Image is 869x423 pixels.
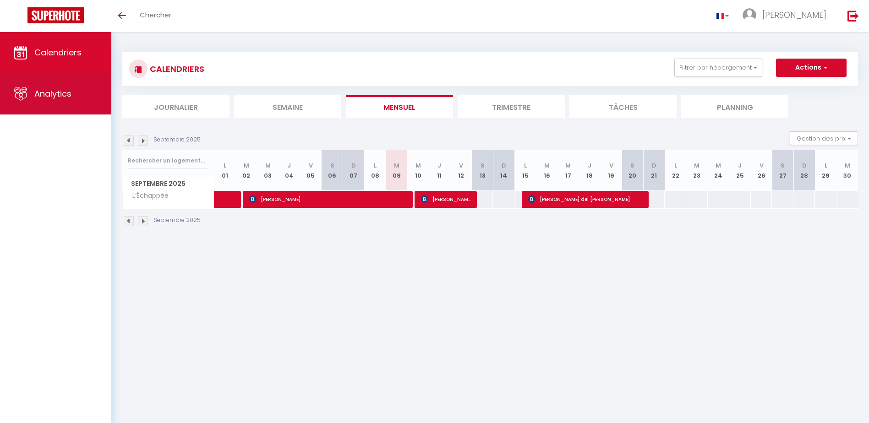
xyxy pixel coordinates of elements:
th: 07 [343,150,365,191]
th: 16 [536,150,557,191]
abbr: D [652,161,656,170]
abbr: S [330,161,334,170]
abbr: L [374,161,377,170]
th: 03 [257,150,279,191]
th: 01 [214,150,236,191]
abbr: M [244,161,249,170]
th: 12 [450,150,472,191]
abbr: J [588,161,591,170]
abbr: L [674,161,677,170]
th: 13 [472,150,493,191]
abbr: M [845,161,850,170]
th: 14 [493,150,514,191]
span: Chercher [140,10,171,20]
abbr: M [265,161,271,170]
li: Trimestre [458,95,565,118]
img: ... [743,8,756,22]
span: [PERSON_NAME] [249,190,407,208]
th: 20 [622,150,644,191]
th: 18 [579,150,601,191]
th: 04 [279,150,300,191]
button: Gestion des prix [790,131,858,145]
th: 09 [386,150,407,191]
li: Tâches [569,95,677,118]
span: [PERSON_NAME] [421,190,471,208]
th: 24 [708,150,729,191]
th: 17 [557,150,579,191]
th: 21 [643,150,665,191]
th: 25 [729,150,751,191]
input: Rechercher un logement... [128,152,209,169]
abbr: V [760,161,764,170]
button: Filtrer par hébergement [674,59,762,77]
abbr: M [565,161,571,170]
th: 26 [751,150,772,191]
abbr: M [694,161,700,170]
abbr: J [287,161,291,170]
abbr: S [630,161,634,170]
th: 10 [407,150,429,191]
abbr: L [825,161,827,170]
th: 02 [235,150,257,191]
th: 28 [793,150,815,191]
img: Super Booking [27,7,84,23]
li: Planning [681,95,788,118]
abbr: L [524,161,527,170]
span: L’Échappée [124,191,171,201]
span: [PERSON_NAME] [762,9,826,21]
span: Septembre 2025 [123,177,214,190]
button: Actions [776,59,847,77]
li: Journalier [122,95,230,118]
abbr: M [716,161,721,170]
li: Semaine [234,95,341,118]
img: logout [847,10,859,22]
th: 05 [300,150,322,191]
li: Mensuel [346,95,453,118]
th: 06 [322,150,343,191]
abbr: V [309,161,313,170]
th: 15 [514,150,536,191]
th: 11 [429,150,450,191]
abbr: D [802,161,807,170]
th: 29 [815,150,836,191]
th: 27 [772,150,793,191]
th: 19 [601,150,622,191]
abbr: S [781,161,785,170]
abbr: V [459,161,463,170]
th: 08 [364,150,386,191]
button: Ouvrir le widget de chat LiveChat [7,4,35,31]
p: Septembre 2025 [153,136,201,144]
abbr: L [224,161,226,170]
abbr: M [415,161,421,170]
abbr: J [437,161,441,170]
abbr: D [351,161,356,170]
abbr: D [502,161,506,170]
th: 23 [686,150,708,191]
span: Analytics [34,88,71,99]
abbr: M [394,161,399,170]
th: 30 [836,150,858,191]
p: Septembre 2025 [153,216,201,225]
h3: CALENDRIERS [148,59,204,79]
abbr: V [609,161,613,170]
th: 22 [665,150,686,191]
abbr: J [738,161,742,170]
span: [PERSON_NAME] del [PERSON_NAME] [528,190,643,208]
abbr: M [544,161,550,170]
span: Calendriers [34,47,82,58]
abbr: S [481,161,485,170]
